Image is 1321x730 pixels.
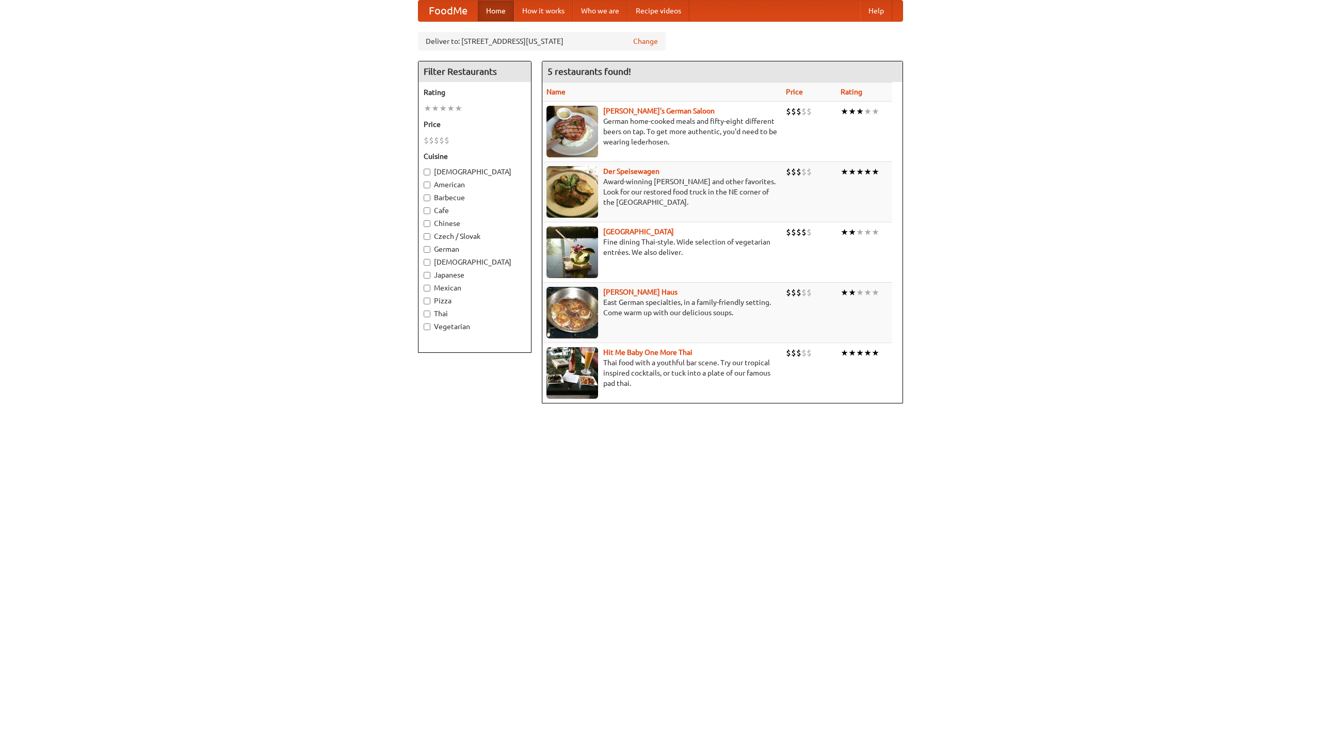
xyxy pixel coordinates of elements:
li: $ [801,226,807,238]
li: $ [439,135,444,146]
li: $ [796,106,801,117]
li: $ [801,106,807,117]
li: ★ [848,347,856,359]
input: [DEMOGRAPHIC_DATA] [424,259,430,266]
label: [DEMOGRAPHIC_DATA] [424,257,526,267]
li: ★ [841,287,848,298]
li: $ [786,106,791,117]
label: Thai [424,309,526,319]
li: ★ [864,106,872,117]
li: ★ [841,347,848,359]
li: ★ [447,103,455,114]
li: ★ [864,347,872,359]
a: Hit Me Baby One More Thai [603,348,692,356]
a: [PERSON_NAME]'s German Saloon [603,107,715,115]
li: $ [807,347,812,359]
li: $ [796,166,801,177]
label: Barbecue [424,192,526,203]
li: ★ [841,106,848,117]
li: ★ [856,347,864,359]
p: East German specialties, in a family-friendly setting. Come warm up with our delicious soups. [546,297,778,318]
ng-pluralize: 5 restaurants found! [547,67,631,76]
input: Czech / Slovak [424,233,430,240]
label: Cafe [424,205,526,216]
input: Chinese [424,220,430,227]
li: ★ [439,103,447,114]
li: ★ [864,226,872,238]
p: Award-winning [PERSON_NAME] and other favorites. Look for our restored food truck in the NE corne... [546,176,778,207]
img: kohlhaus.jpg [546,287,598,338]
li: ★ [431,103,439,114]
li: $ [791,166,796,177]
div: Deliver to: [STREET_ADDRESS][US_STATE] [418,32,666,51]
li: $ [791,347,796,359]
h5: Cuisine [424,151,526,161]
input: Mexican [424,285,430,291]
li: $ [444,135,449,146]
li: ★ [848,226,856,238]
li: $ [801,166,807,177]
li: $ [786,347,791,359]
li: ★ [872,166,879,177]
p: Fine dining Thai-style. Wide selection of vegetarian entrées. We also deliver. [546,237,778,257]
li: ★ [856,106,864,117]
img: speisewagen.jpg [546,166,598,218]
input: German [424,246,430,253]
input: American [424,182,430,188]
input: [DEMOGRAPHIC_DATA] [424,169,430,175]
a: Name [546,88,566,96]
label: Czech / Slovak [424,231,526,241]
li: ★ [848,106,856,117]
li: ★ [455,103,462,114]
h5: Rating [424,87,526,98]
li: ★ [848,166,856,177]
a: Who we are [573,1,627,21]
li: $ [801,347,807,359]
li: ★ [872,347,879,359]
li: $ [786,226,791,238]
li: ★ [424,103,431,114]
input: Thai [424,311,430,317]
li: ★ [864,287,872,298]
li: $ [791,287,796,298]
a: Home [478,1,514,21]
li: $ [807,287,812,298]
li: ★ [841,166,848,177]
a: Der Speisewagen [603,167,659,175]
li: $ [429,135,434,146]
a: Help [860,1,892,21]
li: ★ [856,166,864,177]
h4: Filter Restaurants [418,61,531,82]
a: [GEOGRAPHIC_DATA] [603,228,674,236]
a: Rating [841,88,862,96]
li: ★ [856,226,864,238]
label: Mexican [424,283,526,293]
li: $ [807,106,812,117]
label: Chinese [424,218,526,229]
label: [DEMOGRAPHIC_DATA] [424,167,526,177]
label: Vegetarian [424,321,526,332]
p: Thai food with a youthful bar scene. Try our tropical inspired cocktails, or tuck into a plate of... [546,358,778,388]
li: $ [807,226,812,238]
a: How it works [514,1,573,21]
li: $ [807,166,812,177]
li: ★ [872,226,879,238]
li: $ [434,135,439,146]
input: Pizza [424,298,430,304]
li: $ [801,287,807,298]
a: Price [786,88,803,96]
li: ★ [856,287,864,298]
h5: Price [424,119,526,129]
li: $ [796,226,801,238]
li: ★ [841,226,848,238]
label: Pizza [424,296,526,306]
li: $ [786,287,791,298]
label: American [424,180,526,190]
a: [PERSON_NAME] Haus [603,288,678,296]
img: satay.jpg [546,226,598,278]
